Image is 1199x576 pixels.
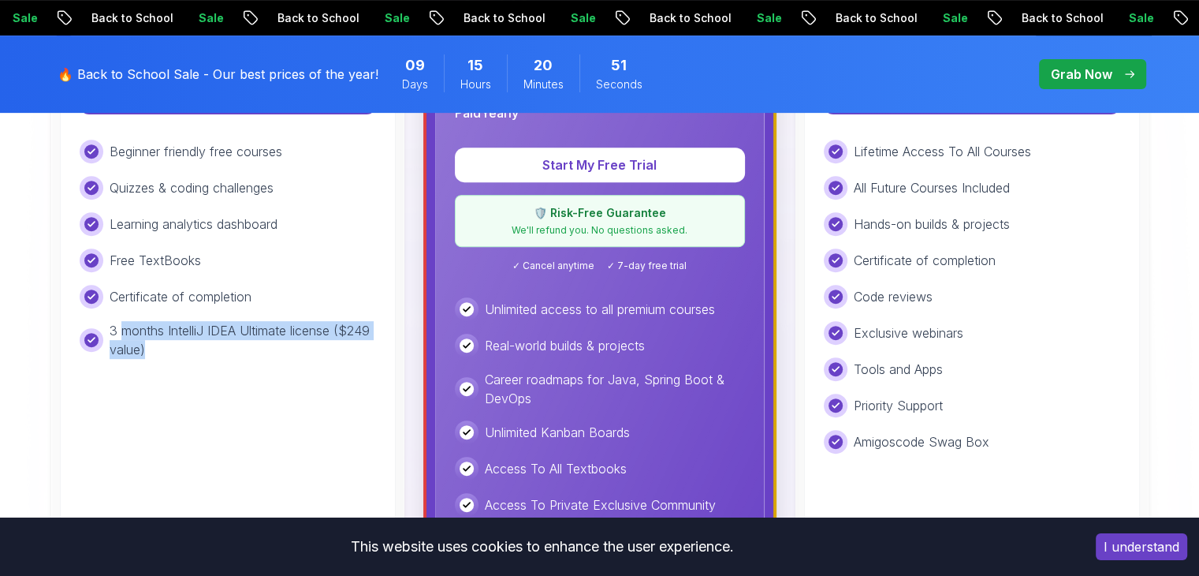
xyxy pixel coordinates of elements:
span: ✓ Cancel anytime [512,260,594,272]
p: Career roadmaps for Java, Spring Boot & DevOps [485,370,745,408]
span: Minutes [523,77,564,92]
p: Unlimited Kanban Boards [485,423,630,442]
p: Sale [582,10,632,26]
p: 🛡️ Risk-Free Guarantee [465,205,735,221]
p: 3 months IntelliJ IDEA Ultimate license ($249 value) [110,321,376,359]
p: Amigoscode Swag Box [854,432,989,451]
p: We'll refund you. No questions asked. [465,224,735,237]
p: Back to School [289,10,396,26]
p: Tools and Apps [854,360,943,379]
p: Real-world builds & projects [485,336,645,355]
p: Code reviews [854,287,933,306]
p: 🔥 Back to School Sale - Our best prices of the year! [58,65,378,84]
p: Sale [954,10,1004,26]
p: All Future Courses Included [854,178,1010,197]
span: 15 Hours [467,54,483,77]
p: Access To All Textbooks [485,459,627,478]
p: Hands-on builds & projects [854,215,1010,234]
p: Back to School [475,10,582,26]
button: Accept cookies [1096,533,1187,560]
p: Quizzes & coding challenges [110,178,274,197]
p: Sale [210,10,260,26]
button: Start My Free Trial [455,148,745,182]
p: Start My Free Trial [474,155,726,174]
p: Back to School [847,10,954,26]
p: Sale [1140,10,1190,26]
span: Seconds [596,77,642,92]
span: 9 Days [405,54,425,77]
p: Free TextBooks [110,251,201,270]
p: Paid Yearly [455,103,519,122]
p: Back to School [102,10,210,26]
span: ✓ 7-day free trial [607,260,687,272]
span: 51 Seconds [611,54,627,77]
p: Sale [24,10,74,26]
p: Unlimited access to all premium courses [485,300,715,319]
p: Priority Support [854,396,943,415]
div: This website uses cookies to enhance the user experience. [12,529,1072,564]
span: 20 Minutes [534,54,553,77]
p: Certificate of completion [854,251,996,270]
p: Back to School [661,10,768,26]
p: Lifetime Access To All Courses [854,142,1031,161]
span: Hours [460,77,491,92]
p: Exclusive webinars [854,324,963,342]
p: Sale [396,10,446,26]
p: Access To Private Exclusive Community [485,496,716,514]
p: Certificate of completion [110,287,251,306]
p: Grab Now [1051,65,1112,84]
p: Learning analytics dashboard [110,215,277,234]
span: Days [402,77,428,92]
a: Start My Free Trial [455,157,745,173]
p: Back to School [1033,10,1140,26]
p: Sale [768,10,818,26]
p: Beginner friendly free courses [110,142,282,161]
